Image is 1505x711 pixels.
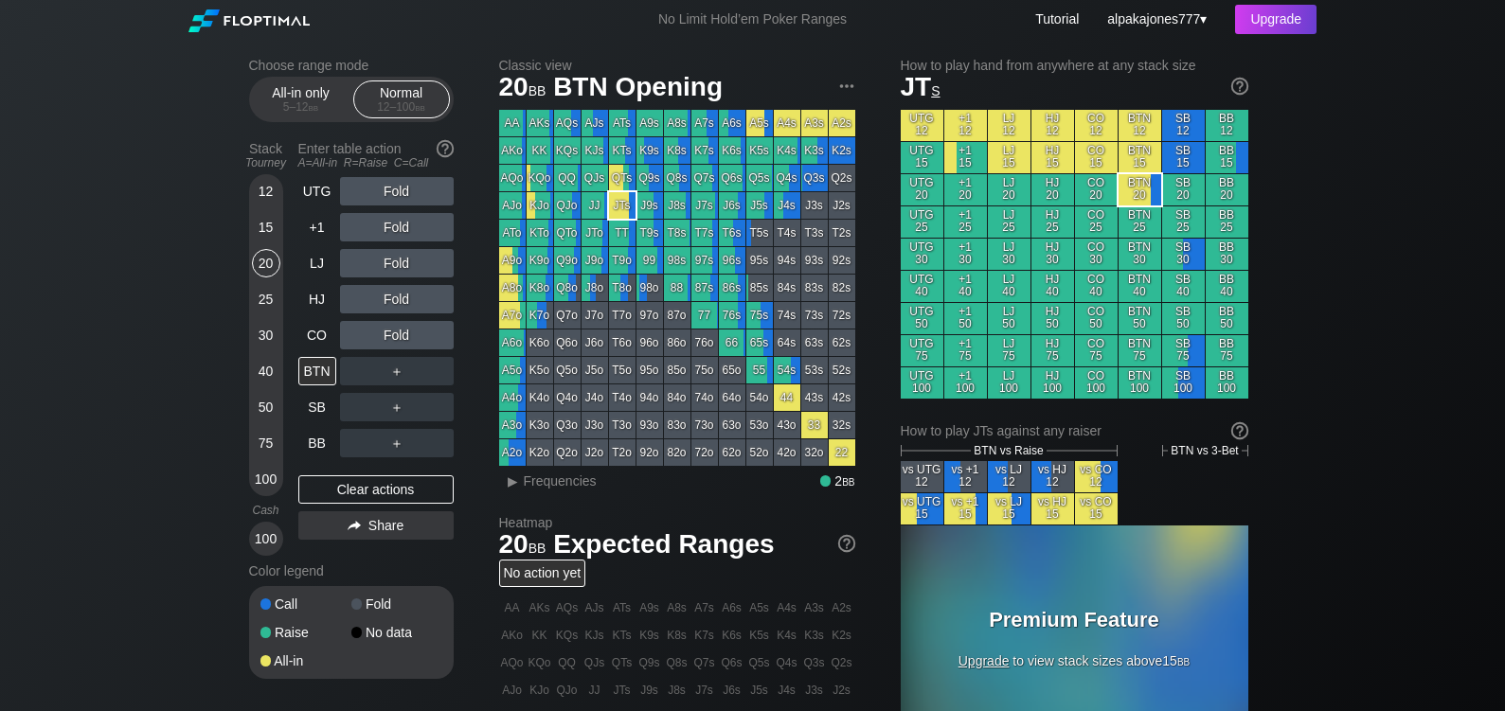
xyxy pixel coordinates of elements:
div: T4s [774,220,800,246]
div: 83s [801,275,828,301]
div: 62o [719,439,745,466]
span: alpakajones777 [1107,11,1200,27]
div: A9s [636,110,663,136]
div: 5 – 12 [261,100,341,114]
div: BB 100 [1206,367,1248,399]
div: 87o [664,302,690,329]
div: Fold [340,285,454,313]
div: HJ 12 [1031,110,1074,141]
div: Fold [340,249,454,277]
div: All-in only [258,81,345,117]
div: JTs [609,192,636,219]
div: BB 20 [1206,174,1248,205]
div: AKo [499,137,526,164]
img: help.32db89a4.svg [836,533,857,554]
div: LJ 15 [988,142,1030,173]
div: J2o [582,439,608,466]
img: ellipsis.fd386fe8.svg [836,76,857,97]
div: 86s [719,275,745,301]
div: +1 75 [944,335,987,366]
div: Q8s [664,165,690,191]
div: 66 [719,329,745,356]
div: J5s [746,192,773,219]
div: Upgrade [1235,5,1317,34]
div: 82o [664,439,690,466]
div: UTG 20 [901,174,943,205]
div: KQs [554,137,581,164]
div: K5s [746,137,773,164]
div: 99 [636,247,663,274]
div: Q2o [554,439,581,466]
div: 44 [774,384,800,411]
div: QJs [582,165,608,191]
div: 52o [746,439,773,466]
div: CO 75 [1075,335,1118,366]
div: AQo [499,165,526,191]
div: 62s [829,329,855,356]
div: J4o [582,384,608,411]
div: 93o [636,412,663,438]
div: 92s [829,247,855,274]
div: LJ 30 [988,239,1030,270]
div: LJ 50 [988,303,1030,334]
div: LJ [298,249,336,277]
div: BTN 75 [1119,335,1161,366]
div: T7o [609,302,636,329]
div: 43s [801,384,828,411]
div: 83o [664,412,690,438]
div: J3o [582,412,608,438]
div: K8o [527,275,553,301]
div: J8s [664,192,690,219]
div: T6s [719,220,745,246]
div: 84o [664,384,690,411]
div: 76s [719,302,745,329]
div: 65o [719,357,745,383]
div: HJ 100 [1031,367,1074,399]
div: 94s [774,247,800,274]
div: 96s [719,247,745,274]
div: J9o [582,247,608,274]
div: LJ 40 [988,271,1030,302]
div: QTs [609,165,636,191]
div: 100 [252,465,280,493]
div: AKs [527,110,553,136]
img: share.864f2f62.svg [348,521,361,531]
div: BTN 12 [1119,110,1161,141]
div: T2o [609,439,636,466]
div: SB 12 [1162,110,1205,141]
div: All-in [260,654,351,667]
div: A4o [499,384,526,411]
div: LJ 20 [988,174,1030,205]
div: T6o [609,329,636,356]
div: K3s [801,137,828,164]
div: J7s [691,192,718,219]
div: 94o [636,384,663,411]
div: 75 [252,429,280,457]
div: 73s [801,302,828,329]
div: CO [298,321,336,349]
div: HJ 50 [1031,303,1074,334]
div: 85o [664,357,690,383]
div: HJ 20 [1031,174,1074,205]
div: 64s [774,329,800,356]
div: +1 15 [944,142,987,173]
div: 77 [691,302,718,329]
div: CO 15 [1075,142,1118,173]
span: bb [309,100,319,114]
div: Fold [351,597,442,611]
div: J5o [582,357,608,383]
div: TT [609,220,636,246]
div: T9o [609,247,636,274]
div: 12 [252,177,280,205]
div: SB 15 [1162,142,1205,173]
div: BTN [298,357,336,385]
div: Q2s [829,165,855,191]
div: A7s [691,110,718,136]
div: 95o [636,357,663,383]
div: 87s [691,275,718,301]
div: HJ 25 [1031,206,1074,238]
div: K2s [829,137,855,164]
div: KJo [527,192,553,219]
div: A9o [499,247,526,274]
div: 25 [252,285,280,313]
